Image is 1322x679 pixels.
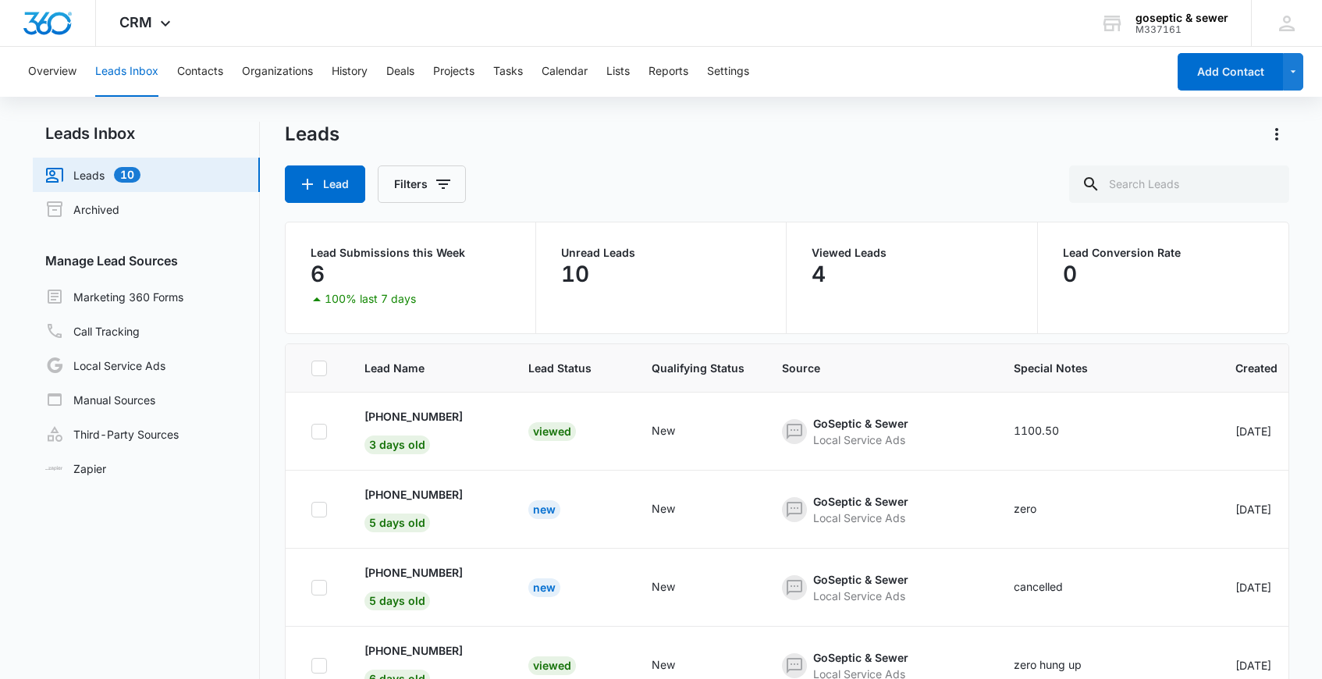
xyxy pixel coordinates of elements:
button: Settings [707,47,749,97]
button: History [332,47,368,97]
span: 5 days old [364,514,430,532]
div: - - Select to Edit Field [652,656,703,675]
a: Leads10 [45,165,140,184]
span: Lead Name [364,360,468,376]
span: Special Notes [1014,360,1198,376]
p: 100% last 7 days [325,293,416,304]
a: New [528,581,560,594]
a: Marketing 360 Forms [45,287,183,306]
div: Local Service Ads [813,588,908,604]
a: Call Tracking [45,322,140,340]
button: Reports [649,47,688,97]
p: [PHONE_NUMBER] [364,564,463,581]
a: New [528,503,560,516]
button: Projects [433,47,474,97]
div: GoSeptic & Sewer [813,571,908,588]
a: Zapier [45,460,106,477]
div: Viewed [528,422,576,441]
a: Third-Party Sources [45,425,179,443]
div: - - Select to Edit Field [364,408,491,454]
div: zero hung up [1014,656,1082,673]
button: Deals [386,47,414,97]
button: Organizations [242,47,313,97]
div: - - Select to Edit Field [652,500,703,519]
div: [DATE] [1235,501,1300,517]
div: - - Select to Edit Field [652,578,703,597]
p: Unread Leads [561,247,761,258]
p: Lead Conversion Rate [1063,247,1263,258]
button: Filters [378,165,466,203]
p: 4 [812,261,826,286]
p: [PHONE_NUMBER] [364,486,463,503]
a: [PHONE_NUMBER]5 days old [364,486,463,529]
div: New [652,656,675,673]
a: Viewed [528,659,576,672]
a: [PHONE_NUMBER]5 days old [364,564,463,607]
div: - - Select to Edit Field [1014,500,1064,519]
div: - - Select to Edit Field [364,486,491,532]
div: account id [1135,24,1228,35]
button: Add Contact [1178,53,1283,91]
div: Local Service Ads [813,432,908,448]
button: Calendar [542,47,588,97]
p: 6 [311,261,325,286]
p: [PHONE_NUMBER] [364,408,463,425]
a: Manual Sources [45,390,155,409]
div: New [528,578,560,597]
button: Overview [28,47,76,97]
span: CRM [119,14,152,30]
div: [DATE] [1235,423,1300,439]
div: account name [1135,12,1228,24]
button: Lead [285,165,365,203]
div: [DATE] [1235,579,1300,595]
span: 5 days old [364,592,430,610]
p: [PHONE_NUMBER] [364,642,463,659]
p: 10 [561,261,589,286]
p: Viewed Leads [812,247,1011,258]
div: New [652,578,675,595]
a: [PHONE_NUMBER]3 days old [364,408,463,451]
div: - - Select to Edit Field [652,422,703,441]
div: New [652,500,675,517]
div: GoSeptic & Sewer [813,649,908,666]
h2: Leads Inbox [33,122,260,145]
input: Search Leads [1069,165,1289,203]
a: Local Service Ads [45,356,165,375]
div: - - Select to Edit Field [1014,422,1087,441]
div: - - Select to Edit Field [782,493,936,526]
span: Lead Status [528,360,592,376]
button: Lists [606,47,630,97]
button: Tasks [493,47,523,97]
h3: Manage Lead Sources [33,251,260,270]
span: Qualifying Status [652,360,745,376]
div: zero [1014,500,1036,517]
span: Created [1235,360,1278,376]
div: GoSeptic & Sewer [813,493,908,510]
div: [DATE] [1235,657,1300,674]
span: 3 days old [364,435,430,454]
div: cancelled [1014,578,1063,595]
h1: Leads [285,123,339,146]
div: 1100.50 [1014,422,1059,439]
div: - - Select to Edit Field [1014,578,1091,597]
p: Lead Submissions this Week [311,247,510,258]
div: - - Select to Edit Field [364,564,491,610]
div: - - Select to Edit Field [782,571,936,604]
span: Source [782,360,954,376]
button: Leads Inbox [95,47,158,97]
div: New [652,422,675,439]
div: New [528,500,560,519]
button: Actions [1264,122,1289,147]
div: Viewed [528,656,576,675]
p: 0 [1063,261,1077,286]
div: GoSeptic & Sewer [813,415,908,432]
div: Local Service Ads [813,510,908,526]
div: - - Select to Edit Field [782,415,936,448]
a: Viewed [528,425,576,438]
div: - - Select to Edit Field [1014,656,1110,675]
button: Contacts [177,47,223,97]
a: Archived [45,200,119,219]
